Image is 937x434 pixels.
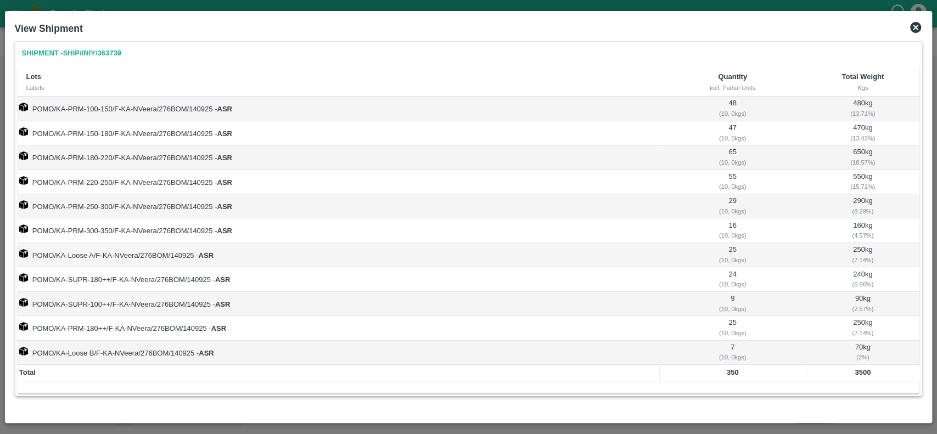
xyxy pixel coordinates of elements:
[211,324,226,332] strong: ASR
[806,121,920,145] td: 470 kg
[217,129,232,138] strong: ASR
[806,267,920,291] td: 240 kg
[668,83,797,93] div: incl. Partial Units
[661,352,804,362] div: ( 10, 0 kgs)
[807,182,918,191] div: ( 15.71 %)
[199,251,214,260] strong: ASR
[217,202,232,211] strong: ASR
[659,341,806,365] td: 7
[661,109,804,119] div: ( 10, 0 kgs)
[19,273,28,282] img: box
[815,83,911,93] div: Kgs
[659,121,806,145] td: 47
[199,349,214,357] strong: ASR
[659,316,806,340] td: 25
[18,145,660,170] td: POMO/KA-PRM-180-220/F-KA-NVeera/276BOM/140925 -
[217,154,232,162] strong: ASR
[855,368,871,376] b: 3500
[18,194,660,218] td: POMO/KA-PRM-250-300/F-KA-NVeera/276BOM/140925 -
[18,292,660,316] td: POMO/KA-SUPR-100++/F-KA-NVeera/276BOM/140925 -
[18,44,126,63] a: Shipment -SHIP/INIY/363739
[18,170,660,194] td: POMO/KA-PRM-220-250/F-KA-NVeera/276BOM/140925 -
[807,206,918,216] div: ( 8.29 %)
[661,157,804,167] div: ( 10, 0 kgs)
[659,292,806,316] td: 9
[18,121,660,145] td: POMO/KA-PRM-150-180/F-KA-NVeera/276BOM/140925 -
[18,97,660,121] td: POMO/KA-PRM-100-150/F-KA-NVeera/276BOM/140925 -
[19,249,28,258] img: box
[18,316,660,340] td: POMO/KA-PRM-180++/F-KA-NVeera/276BOM/140925 -
[19,103,28,111] img: box
[806,145,920,170] td: 650 kg
[661,206,804,216] div: ( 10, 0 kgs)
[661,230,804,240] div: ( 10, 0 kgs)
[19,347,28,356] img: box
[18,267,660,291] td: POMO/KA-SUPR-180++/F-KA-NVeera/276BOM/140925 -
[659,267,806,291] td: 24
[806,194,920,218] td: 290 kg
[807,304,918,314] div: ( 2.57 %)
[215,275,230,284] strong: ASR
[18,218,660,243] td: POMO/KA-PRM-300-350/F-KA-NVeera/276BOM/140925 -
[807,328,918,338] div: ( 7.14 %)
[806,170,920,194] td: 550 kg
[661,182,804,191] div: ( 10, 0 kgs)
[19,298,28,307] img: box
[807,279,918,289] div: ( 6.86 %)
[806,292,920,316] td: 90 kg
[718,72,747,81] b: Quantity
[659,97,806,121] td: 48
[659,170,806,194] td: 55
[807,352,918,362] div: ( 2 %)
[26,83,651,93] div: Labels
[661,255,804,265] div: ( 10, 0 kgs)
[806,218,920,243] td: 160 kg
[807,230,918,240] div: ( 4.57 %)
[806,341,920,365] td: 70 kg
[18,243,660,267] td: POMO/KA-Loose A/F-KA-NVeera/276BOM/140925 -
[15,23,83,34] b: View Shipment
[659,243,806,267] td: 25
[18,341,660,365] td: POMO/KA-Loose B/F-KA-NVeera/276BOM/140925 -
[19,368,36,376] b: Total
[19,224,28,233] img: box
[661,279,804,289] div: ( 10, 0 kgs)
[807,255,918,265] div: ( 7.14 %)
[659,194,806,218] td: 29
[217,227,232,235] strong: ASR
[807,133,918,143] div: ( 13.43 %)
[661,328,804,338] div: ( 10, 0 kgs)
[661,133,804,143] div: ( 10, 0 kgs)
[19,151,28,160] img: box
[19,127,28,136] img: box
[217,105,232,113] strong: ASR
[661,304,804,314] div: ( 10, 0 kgs)
[807,109,918,119] div: ( 13.71 %)
[217,178,232,187] strong: ASR
[19,200,28,209] img: box
[26,72,41,81] b: Lots
[806,316,920,340] td: 250 kg
[19,322,28,331] img: box
[215,300,230,308] strong: ASR
[659,145,806,170] td: 65
[806,97,920,121] td: 480 kg
[841,72,884,81] b: Total Weight
[806,243,920,267] td: 250 kg
[807,157,918,167] div: ( 18.57 %)
[659,218,806,243] td: 16
[727,368,739,376] b: 350
[19,176,28,185] img: box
